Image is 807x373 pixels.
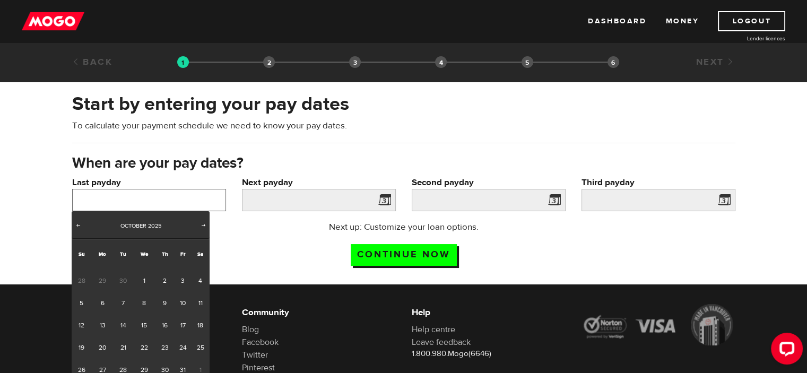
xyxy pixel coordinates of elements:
a: 22 [133,336,155,359]
a: Pinterest [242,362,275,373]
h6: Community [242,306,396,319]
p: Next up: Customize your loan options. [298,221,509,233]
h3: When are your pay dates? [72,155,735,172]
label: Third payday [582,176,735,189]
a: Leave feedback [412,337,471,348]
img: mogo_logo-11ee424be714fa7cbb0f0f49df9e16ec.png [22,11,84,31]
span: Wednesday [141,250,148,257]
p: 1.800.980.Mogo(6646) [412,349,566,359]
span: October [120,222,146,230]
a: Money [665,11,699,31]
a: 5 [72,292,91,314]
a: Back [72,56,113,68]
a: 21 [114,336,133,359]
a: Next [696,56,735,68]
a: 11 [191,292,210,314]
a: 8 [133,292,155,314]
a: 1 [133,270,155,292]
p: To calculate your payment schedule we need to know your pay dates. [72,119,735,132]
span: Friday [180,250,185,257]
span: Tuesday [120,250,126,257]
span: 29 [92,270,114,292]
a: 14 [114,314,133,336]
a: 25 [191,336,210,359]
a: Facebook [242,337,279,348]
a: Twitter [242,350,268,360]
a: Lender licences [706,34,785,42]
label: Second payday [412,176,566,189]
a: 12 [72,314,91,336]
a: Prev [73,221,83,231]
a: 2 [155,270,175,292]
a: 6 [92,292,114,314]
span: Sunday [79,250,85,257]
img: transparent-188c492fd9eaac0f573672f40bb141c2.gif [177,56,189,68]
a: 3 [175,270,192,292]
a: 24 [175,336,192,359]
input: Continue now [351,244,457,266]
a: 20 [92,336,114,359]
a: 13 [92,314,114,336]
a: 18 [191,314,210,336]
img: legal-icons-92a2ffecb4d32d839781d1b4e4802d7b.png [582,304,735,345]
a: 4 [191,270,210,292]
a: 15 [133,314,155,336]
label: Next payday [242,176,396,189]
iframe: LiveChat chat widget [762,328,807,373]
a: Help centre [412,324,455,335]
span: Next [199,221,208,229]
a: 7 [114,292,133,314]
a: Dashboard [588,11,646,31]
span: Prev [74,221,82,229]
a: 16 [155,314,175,336]
span: 30 [114,270,133,292]
a: 9 [155,292,175,314]
span: 28 [72,270,91,292]
a: Logout [718,11,785,31]
a: 17 [175,314,192,336]
a: Blog [242,324,259,335]
a: 23 [155,336,175,359]
h2: Start by entering your pay dates [72,93,735,115]
a: Next [198,221,209,231]
a: 19 [72,336,91,359]
label: Last payday [72,176,226,189]
span: 2025 [148,222,161,230]
a: 10 [175,292,192,314]
h6: Help [412,306,566,319]
span: Monday [99,250,106,257]
span: Thursday [162,250,168,257]
span: Saturday [197,250,203,257]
